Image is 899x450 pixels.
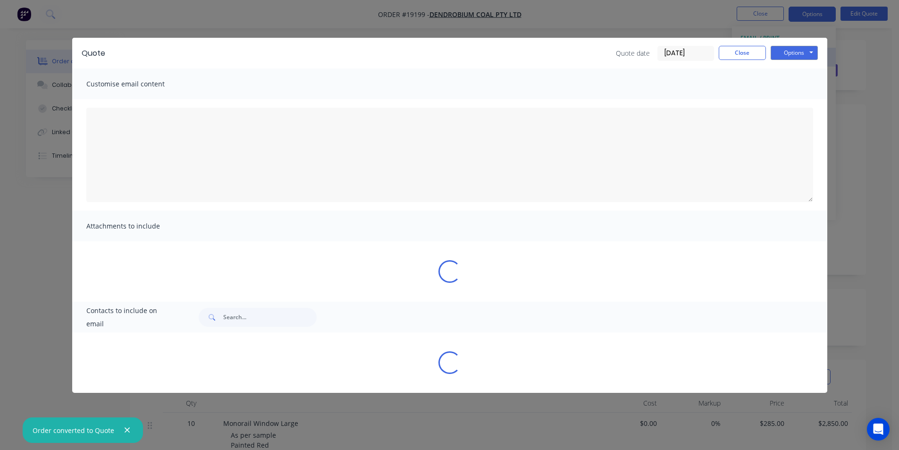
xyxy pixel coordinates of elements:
span: Attachments to include [86,220,190,233]
span: Quote date [616,48,650,58]
input: Search... [223,308,317,327]
button: Options [771,46,818,60]
div: Order converted to Quote [33,425,114,435]
span: Contacts to include on email [86,304,176,331]
div: Quote [82,48,105,59]
button: Close [719,46,766,60]
div: Open Intercom Messenger [867,418,890,441]
span: Customise email content [86,77,190,91]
